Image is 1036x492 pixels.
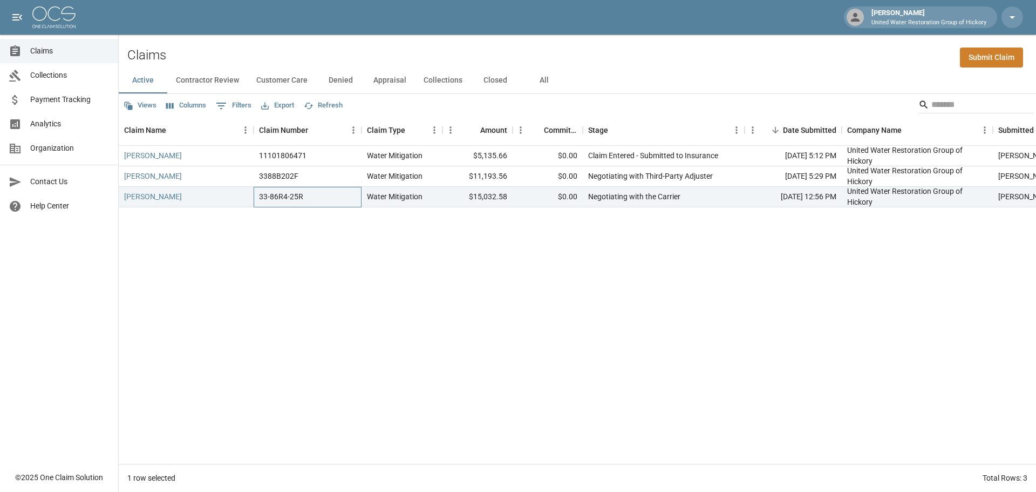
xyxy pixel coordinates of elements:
[30,118,110,130] span: Analytics
[124,191,182,202] a: [PERSON_NAME]
[254,115,362,145] div: Claim Number
[983,473,1027,483] div: Total Rows: 3
[471,68,520,93] button: Closed
[415,68,471,93] button: Collections
[119,68,1036,93] div: dynamic tabs
[588,150,718,161] div: Claim Entered - Submitted to Insurance
[213,97,254,114] button: Show filters
[513,146,583,166] div: $0.00
[124,150,182,161] a: [PERSON_NAME]
[362,115,442,145] div: Claim Type
[15,472,103,483] div: © 2025 One Claim Solution
[871,18,986,28] p: United Water Restoration Group of Hickory
[259,171,298,181] div: 3388B202F
[847,186,987,207] div: United Water Restoration Group of Hickory
[301,97,345,114] button: Refresh
[902,123,917,138] button: Sort
[32,6,76,28] img: ocs-logo-white-transparent.png
[745,166,842,187] div: [DATE] 5:29 PM
[608,123,623,138] button: Sort
[442,146,513,166] div: $5,135.66
[588,115,608,145] div: Stage
[442,115,513,145] div: Amount
[768,123,783,138] button: Sort
[847,115,902,145] div: Company Name
[544,115,577,145] div: Committed Amount
[365,68,415,93] button: Appraisal
[367,171,422,181] div: Water Mitigation
[124,171,182,181] a: [PERSON_NAME]
[867,8,991,27] div: [PERSON_NAME]
[124,115,166,145] div: Claim Name
[842,115,993,145] div: Company Name
[167,68,248,93] button: Contractor Review
[248,68,316,93] button: Customer Care
[30,94,110,105] span: Payment Tracking
[588,171,713,181] div: Negotiating with Third-Party Adjuster
[259,191,303,202] div: 33-86R4-25R
[6,6,28,28] button: open drawer
[237,122,254,138] button: Menu
[918,96,1034,116] div: Search
[745,115,842,145] div: Date Submitted
[529,123,544,138] button: Sort
[367,191,422,202] div: Water Mitigation
[30,176,110,187] span: Contact Us
[847,165,987,187] div: United Water Restoration Group of Hickory
[316,68,365,93] button: Denied
[513,187,583,207] div: $0.00
[367,115,405,145] div: Claim Type
[163,97,209,114] button: Select columns
[166,123,181,138] button: Sort
[513,166,583,187] div: $0.00
[259,150,306,161] div: 11101806471
[745,187,842,207] div: [DATE] 12:56 PM
[119,115,254,145] div: Claim Name
[30,200,110,212] span: Help Center
[442,187,513,207] div: $15,032.58
[513,115,583,145] div: Committed Amount
[960,48,1023,68] a: Submit Claim
[442,166,513,187] div: $11,193.56
[30,70,110,81] span: Collections
[520,68,568,93] button: All
[480,115,507,145] div: Amount
[465,123,480,138] button: Sort
[127,48,166,63] h2: Claims
[308,123,323,138] button: Sort
[745,146,842,166] div: [DATE] 5:12 PM
[847,145,987,166] div: United Water Restoration Group of Hickory
[728,122,745,138] button: Menu
[513,122,529,138] button: Menu
[259,115,308,145] div: Claim Number
[783,115,836,145] div: Date Submitted
[405,123,420,138] button: Sort
[258,97,297,114] button: Export
[127,473,175,483] div: 1 row selected
[119,68,167,93] button: Active
[345,122,362,138] button: Menu
[426,122,442,138] button: Menu
[745,122,761,138] button: Menu
[583,115,745,145] div: Stage
[588,191,680,202] div: Negotiating with the Carrier
[30,143,110,154] span: Organization
[30,45,110,57] span: Claims
[367,150,422,161] div: Water Mitigation
[121,97,159,114] button: Views
[442,122,459,138] button: Menu
[977,122,993,138] button: Menu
